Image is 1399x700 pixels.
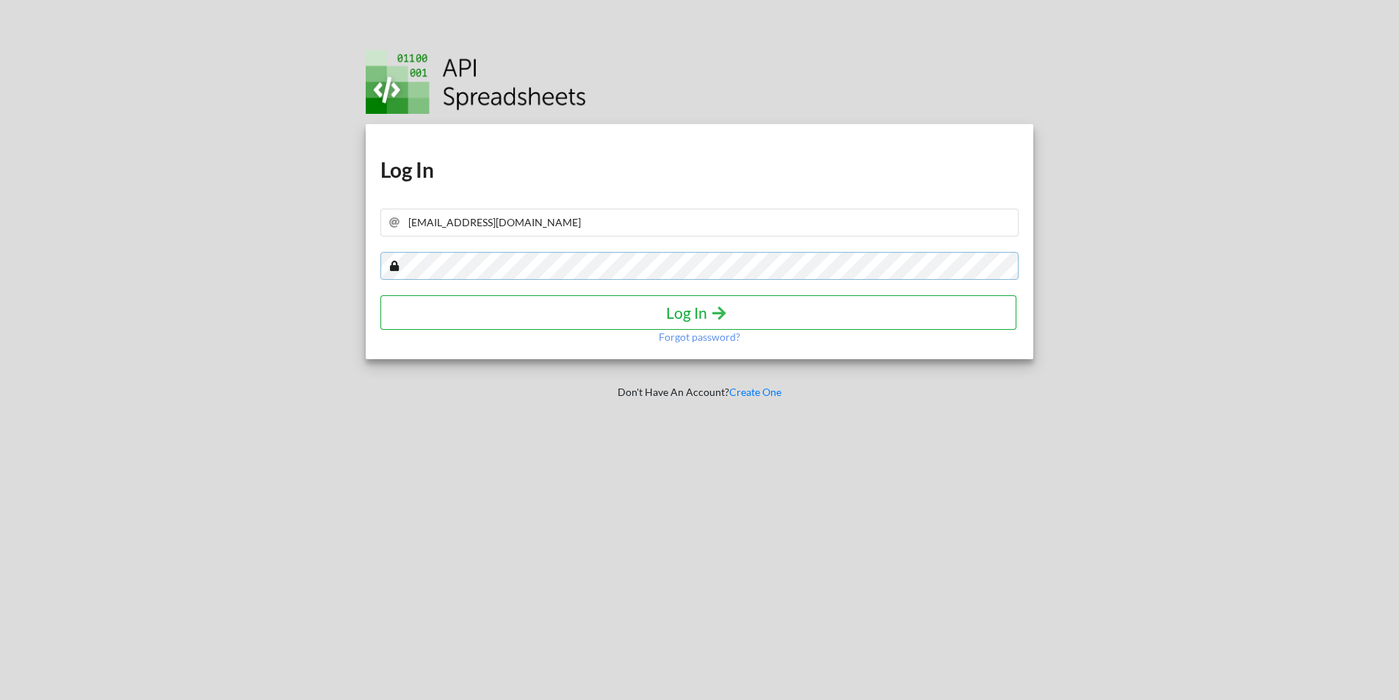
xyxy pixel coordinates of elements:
button: Log In [380,295,1016,330]
p: Don't Have An Account? [355,385,1044,400]
img: Logo.png [366,50,586,114]
input: Your Email [380,209,1019,237]
h4: Log In [396,303,1001,322]
a: Create One [729,386,781,398]
h1: Log In [380,156,1019,183]
p: Forgot password? [659,330,740,344]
